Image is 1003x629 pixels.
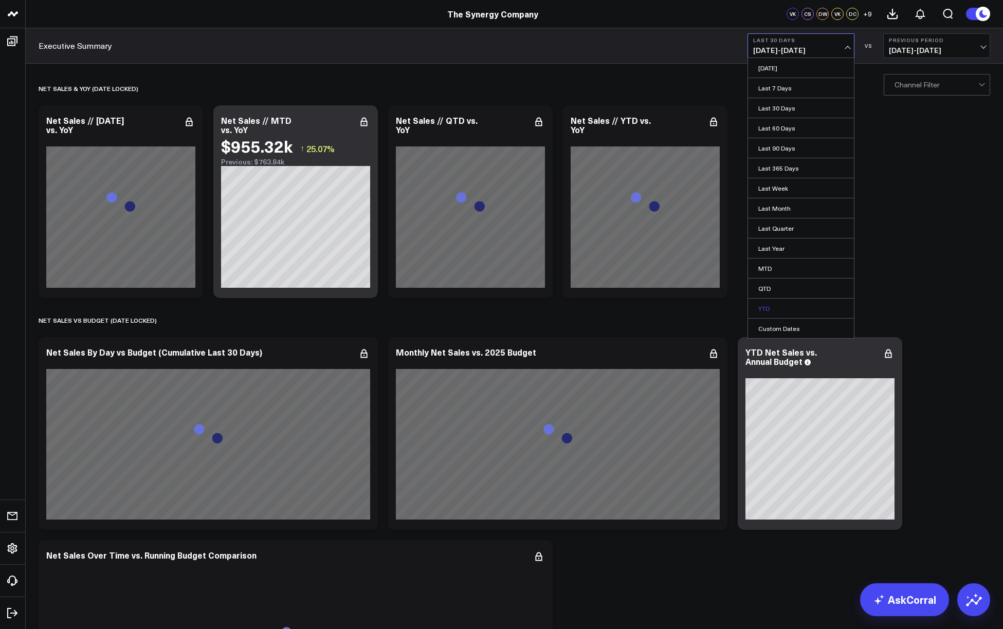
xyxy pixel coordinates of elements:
[46,346,262,358] div: Net Sales By Day vs Budget (Cumulative Last 30 Days)
[300,142,304,155] span: ↑
[748,279,854,298] a: QTD
[860,43,878,49] div: VS
[748,118,854,138] a: Last 60 Days
[863,10,872,17] span: + 9
[748,178,854,198] a: Last Week
[745,346,817,367] div: YTD Net Sales vs. Annual Budget
[753,37,849,43] b: Last 30 Days
[46,549,257,561] div: Net Sales Over Time vs. Running Budget Comparison
[748,319,854,338] a: Custom Dates
[396,346,536,358] div: Monthly Net Sales vs. 2025 Budget
[787,8,799,20] div: VK
[748,218,854,238] a: Last Quarter
[753,46,849,54] span: [DATE] - [DATE]
[748,198,854,218] a: Last Month
[816,8,829,20] div: DW
[846,8,859,20] div: DC
[861,8,873,20] button: +9
[748,138,854,158] a: Last 90 Days
[396,115,478,135] div: Net Sales // QTD vs. YoY
[39,308,157,332] div: NET SALES vs BUDGET (date locked)
[860,583,949,616] a: AskCorral
[39,77,138,100] div: net sales & yoy (date locked)
[748,258,854,278] a: MTD
[39,40,112,51] a: Executive Summary
[221,115,291,135] div: Net Sales // MTD vs. YoY
[801,8,814,20] div: CS
[748,78,854,98] a: Last 7 Days
[889,37,984,43] b: Previous Period
[748,299,854,318] a: YTD
[748,58,854,78] a: [DATE]
[831,8,844,20] div: VK
[46,115,124,135] div: Net Sales // [DATE] vs. YoY
[571,115,651,135] div: Net Sales // YTD vs. YoY
[221,158,370,166] div: Previous: $763.84k
[748,158,854,178] a: Last 365 Days
[447,8,538,20] a: The Synergy Company
[889,46,984,54] span: [DATE] - [DATE]
[221,137,293,155] div: $955.32k
[883,33,990,58] button: Previous Period[DATE]-[DATE]
[747,33,854,58] button: Last 30 Days[DATE]-[DATE]
[306,143,335,154] span: 25.07%
[748,98,854,118] a: Last 30 Days
[748,238,854,258] a: Last Year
